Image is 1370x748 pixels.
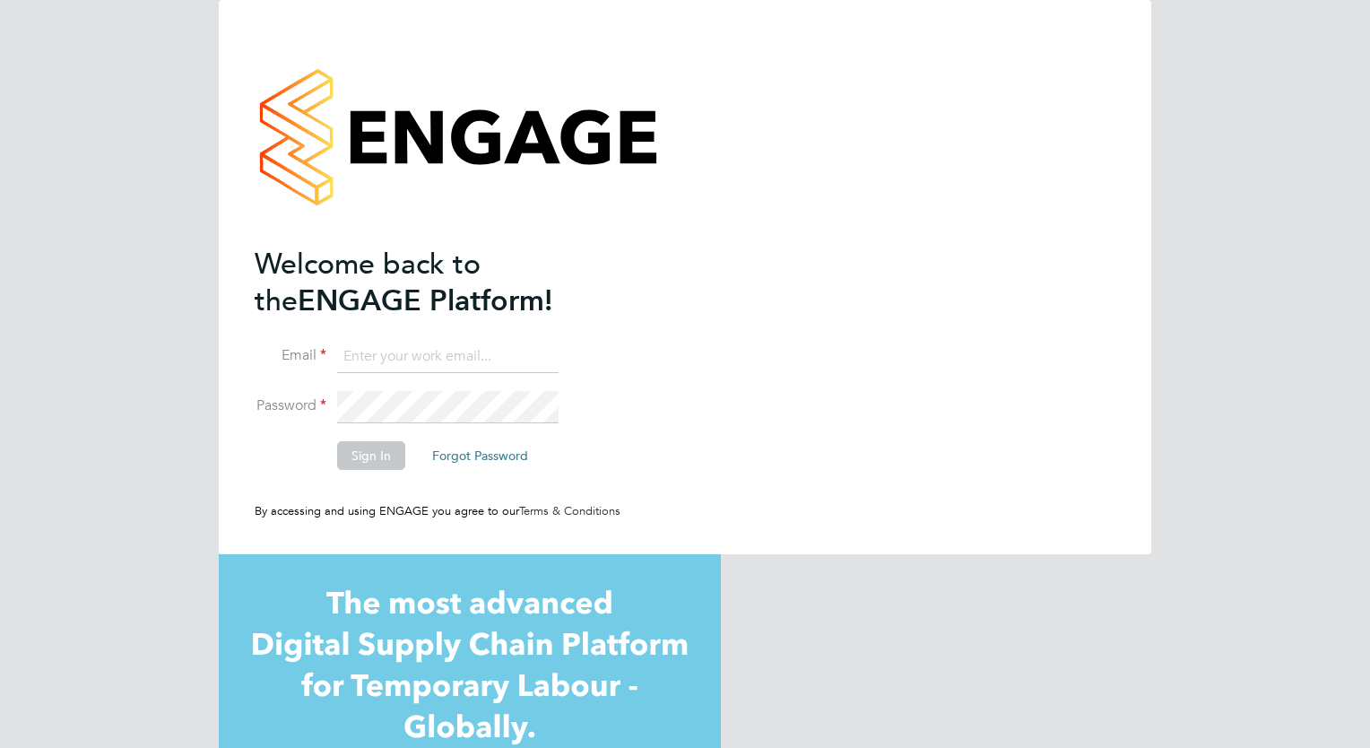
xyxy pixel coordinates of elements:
h2: ENGAGE Platform! [255,246,604,319]
input: Enter your work email... [337,341,559,373]
span: Welcome back to the [255,247,481,318]
label: Email [255,346,326,365]
a: Terms & Conditions [519,503,620,518]
button: Sign In [337,441,405,470]
button: Forgot Password [418,441,542,470]
span: By accessing and using ENGAGE you agree to our [255,503,620,518]
label: Password [255,396,326,415]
